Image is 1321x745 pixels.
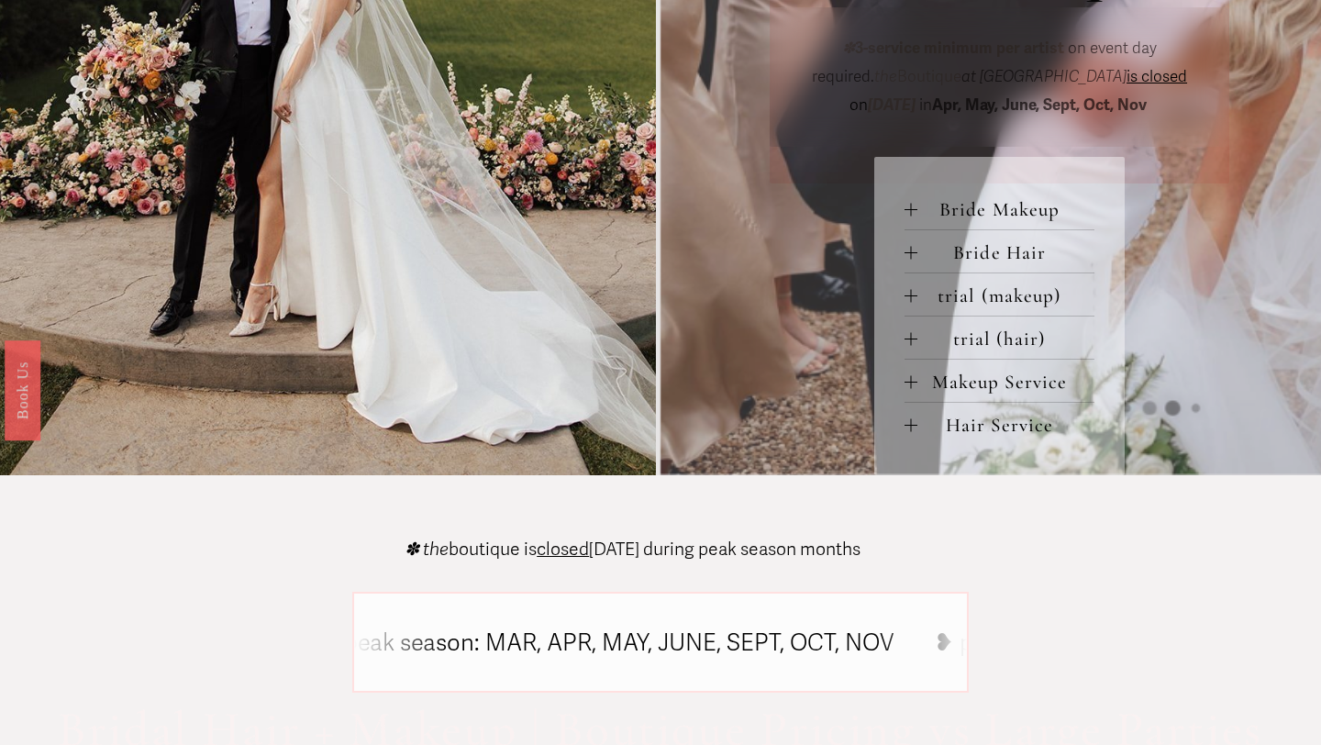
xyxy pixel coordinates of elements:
span: trial (makeup) [917,284,1095,307]
span: on event day required. [812,39,1160,86]
span: Bride Makeup [917,198,1095,221]
em: the [874,67,897,86]
button: trial (makeup) [905,273,1095,316]
span: is closed [1127,67,1187,86]
p: on [797,35,1202,119]
em: at [GEOGRAPHIC_DATA] [961,67,1127,86]
button: trial (hair) [905,317,1095,359]
span: closed [537,539,589,561]
button: Bride Hair [905,230,1095,272]
em: ✽ the [405,539,449,561]
button: Makeup Service [905,360,1095,402]
tspan: ❥ peak season: MAR, APR, MAY, JUNE, SEPT, OCT, NOV [318,628,894,657]
span: Boutique [874,67,961,86]
em: [DATE] [868,95,916,115]
span: Hair Service [917,414,1095,437]
button: Bride Makeup [905,187,1095,229]
span: trial (hair) [917,328,1095,350]
span: Makeup Service [917,371,1095,394]
a: Book Us [5,340,40,440]
button: Hair Service [905,403,1095,445]
p: boutique is [DATE] during peak season months [405,541,860,559]
em: ✽ [842,39,855,58]
strong: Apr, May, June, Sept, Oct, Nov [932,95,1147,115]
span: in [916,95,1150,115]
span: Bride Hair [917,241,1095,264]
strong: 3-service minimum per artist [855,39,1064,58]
